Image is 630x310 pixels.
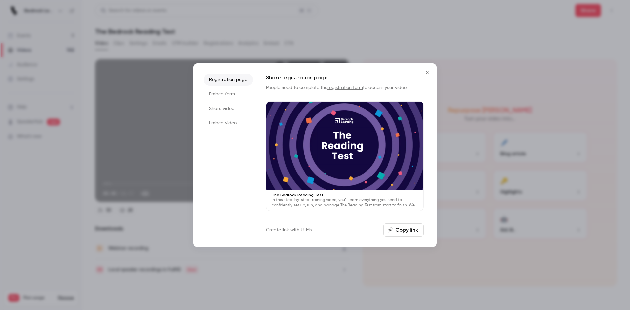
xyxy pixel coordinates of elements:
p: In this step-by-step training video, you’ll learn everything you need to confidently set up, run,... [272,197,418,208]
button: Close [421,66,434,79]
a: The Bedrock Reading TestIn this step-by-step training video, you’ll learn everything you need to ... [266,101,424,211]
li: Embed form [204,88,253,100]
a: Create link with UTMs [266,227,312,233]
li: Registration page [204,74,253,86]
li: Share video [204,103,253,114]
li: Embed video [204,117,253,129]
h1: Share registration page [266,74,424,82]
p: The Bedrock Reading Test [272,192,418,197]
a: registration form [327,85,363,90]
button: Copy link [383,223,424,237]
p: People need to complete the to access your video [266,84,424,91]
